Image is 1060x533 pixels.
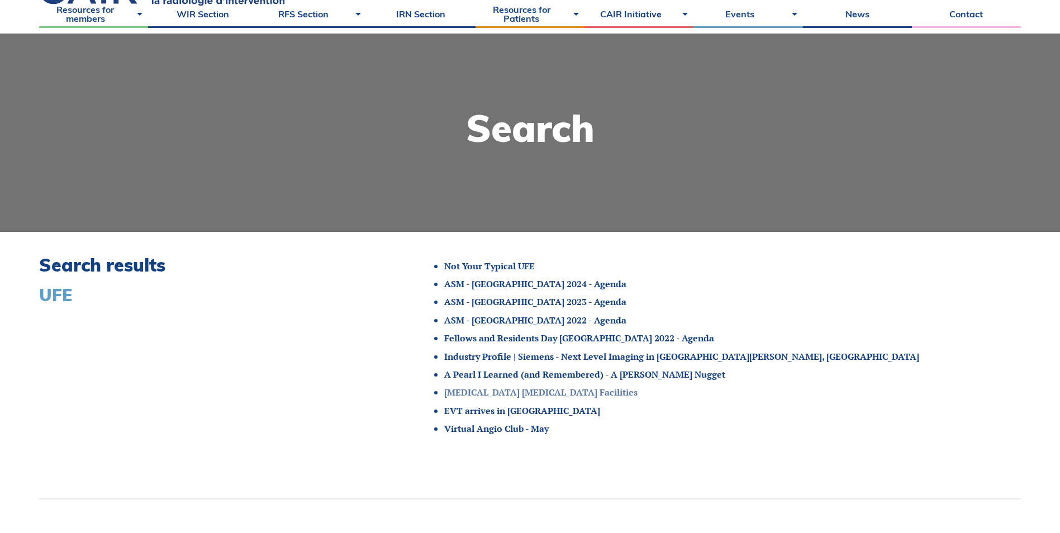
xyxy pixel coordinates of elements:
a: Fellows and Residents Day [GEOGRAPHIC_DATA] 2022 - Agenda [444,332,714,344]
span: UFE [39,284,72,306]
a: A Pearl I Learned (and Remembered) - A [PERSON_NAME] Nugget [444,368,725,380]
a: Virtual Angio Club - May [444,422,549,435]
a: ASM - [GEOGRAPHIC_DATA] 2024 - Agenda [444,278,626,290]
a: Not Your Typical UFE [444,260,535,272]
h1: Search [466,110,595,147]
h2: Search results [39,254,372,275]
a: ASM - [GEOGRAPHIC_DATA] 2022 - Agenda [444,314,626,326]
a: Industry Profile | Siemens - Next Level Imaging in [GEOGRAPHIC_DATA][PERSON_NAME], [GEOGRAPHIC_DATA] [444,350,919,363]
a: ASM - [GEOGRAPHIC_DATA] 2023 - Agenda [444,296,626,308]
a: [MEDICAL_DATA] [MEDICAL_DATA] Facilities [444,386,638,398]
a: EVT arrives in [GEOGRAPHIC_DATA] [444,404,600,417]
